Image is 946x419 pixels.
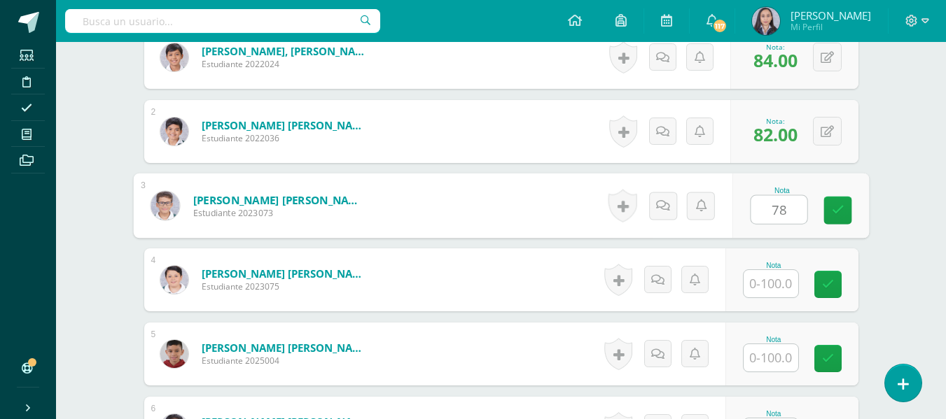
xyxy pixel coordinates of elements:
img: 040cc7ec49f6129a148c95524d07e103.png [752,7,780,35]
span: 117 [712,18,728,34]
div: Nota: [753,42,798,52]
span: Estudiante 2023073 [193,207,366,220]
img: f24b00b0b52f18483027ff0f2652a73b.png [151,191,179,220]
input: 0-100.0 [744,344,798,371]
div: Nota: [753,116,798,126]
span: Estudiante 2023075 [202,280,370,292]
span: Estudiante 2022024 [202,58,370,70]
span: Mi Perfil [791,21,871,33]
div: Nota [750,187,814,194]
img: ae2a26ad579e99a01fa88cd7590c15f7.png [160,118,188,145]
div: Nota [743,262,805,269]
a: [PERSON_NAME] [PERSON_NAME] [202,267,370,280]
input: Busca un usuario... [65,9,380,33]
div: Nota [743,410,805,418]
span: Estudiante 2025004 [202,355,370,367]
img: 1e2bd1aab0b00a7e3c97df265df03fc5.png [160,43,188,71]
input: 0-100.0 [751,196,807,224]
img: 7d18a83c196179cc96ed23ed5fe8196e.png [160,266,188,294]
div: Nota [743,336,805,343]
span: 84.00 [753,48,798,72]
input: 0-100.0 [744,270,798,297]
span: 82.00 [753,122,798,146]
span: Estudiante 2022036 [202,132,370,144]
a: [PERSON_NAME] [PERSON_NAME] [202,118,370,132]
a: [PERSON_NAME], [PERSON_NAME] [202,44,370,58]
img: edc5e2228526e0ef074d01086b78faf7.png [160,340,188,368]
a: [PERSON_NAME] [PERSON_NAME] [193,192,366,207]
a: [PERSON_NAME] [PERSON_NAME] [202,341,370,355]
span: [PERSON_NAME] [791,8,871,22]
